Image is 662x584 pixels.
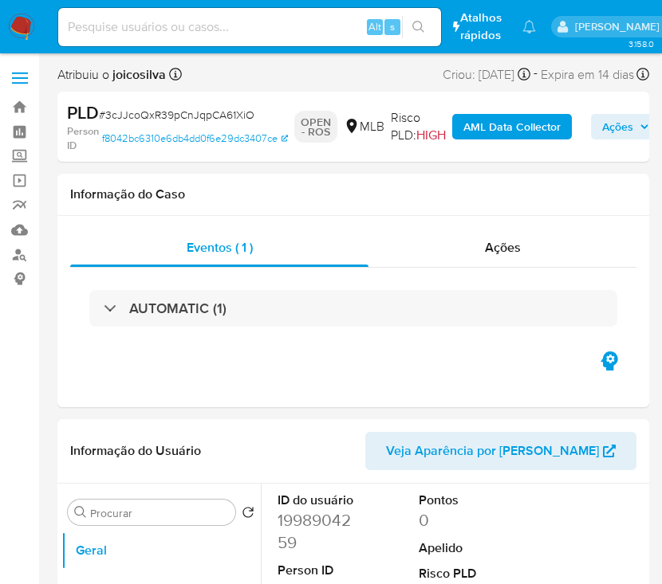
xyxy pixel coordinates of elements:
button: Ações [591,114,660,139]
b: joicosilva [109,65,166,84]
span: Alt [368,19,381,34]
b: AML Data Collector [463,114,561,139]
a: f8042bc6310e6db4dd0f6e29dc3407ce [102,124,288,152]
dt: Pontos [419,492,497,509]
dt: Risco PLD [419,565,497,582]
b: PLD [67,100,99,125]
span: Veja Aparência por [PERSON_NAME] [386,432,599,470]
span: HIGH [416,126,446,144]
span: Atribuiu o [57,66,166,84]
span: Risco PLD: [391,109,446,143]
a: Notificações [522,20,536,33]
div: Criou: [DATE] [443,64,530,85]
span: Ações [602,114,633,139]
button: Veja Aparência por [PERSON_NAME] [365,432,636,470]
div: MLB [344,118,384,135]
dd: 1998904259 [278,509,356,554]
span: # 3cJJcoQxR39pCnJqpCA61XiO [99,107,254,123]
button: Procurar [74,506,87,519]
h1: Informação do Caso [70,186,636,202]
h1: Informação do Usuário [70,443,201,459]
span: Expira em 14 dias [541,66,634,84]
p: OPEN - ROS [294,111,337,143]
span: Atalhos rápidos [460,10,507,43]
dd: 0 [419,509,497,531]
span: Ações [485,238,521,257]
h3: AUTOMATIC (1) [129,300,227,317]
b: Person ID [67,124,99,152]
span: s [390,19,395,34]
input: Pesquise usuários ou casos... [58,17,441,37]
span: - [534,64,538,85]
dt: Apelido [419,539,497,557]
button: search-icon [402,16,435,38]
div: AUTOMATIC (1) [89,290,617,327]
button: Retornar ao pedido padrão [242,506,254,523]
dt: Person ID [278,562,356,579]
button: Geral [61,531,261,570]
button: AML Data Collector [452,114,572,139]
dt: ID do usuário [278,492,356,509]
input: Procurar [90,506,229,520]
span: Eventos ( 1 ) [187,238,253,257]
